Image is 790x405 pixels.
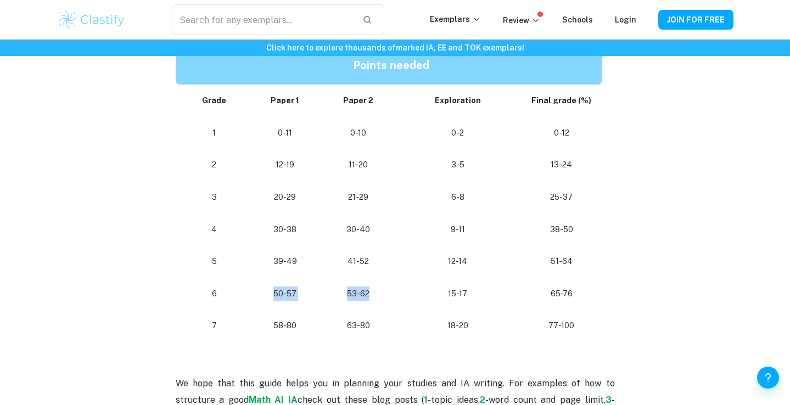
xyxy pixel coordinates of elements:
p: 63-80 [330,318,386,333]
p: 0-2 [404,126,512,140]
p: 38-50 [530,222,593,237]
p: 0-11 [257,126,313,140]
p: 3-5 [404,157,512,172]
a: Math AI IA [249,395,298,405]
p: 9-11 [404,222,512,237]
h6: Click here to explore thousands of marked IA, EE and TOK exemplars ! [2,42,788,54]
p: 41-52 [330,254,386,269]
p: 53-62 [330,286,386,301]
p: 21-29 [330,190,386,205]
p: 51-64 [530,254,593,269]
p: 11-20 [330,157,386,172]
p: 2 [189,157,240,172]
p: 30-38 [257,222,313,237]
p: 12-19 [257,157,313,172]
strong: - [612,395,615,405]
button: Help and Feedback [757,367,779,389]
a: Login [615,15,636,24]
p: 0-12 [530,126,593,140]
p: 6-8 [404,190,512,205]
p: 3 [189,190,240,205]
input: Search for any exemplars... [172,4,353,35]
strong: - [428,395,431,405]
strong: - [485,395,489,405]
p: 5 [189,254,240,269]
p: 15-17 [404,286,512,301]
button: JOIN FOR FREE [658,10,733,30]
p: 12-14 [404,254,512,269]
a: 3 [606,395,612,405]
p: 0-10 [330,126,386,140]
strong: Exploration [435,96,481,105]
p: 18-20 [404,318,512,333]
p: 25-37 [530,190,593,205]
p: 39-49 [257,254,313,269]
p: 20-29 [257,190,313,205]
a: Schools [562,15,593,24]
p: 6 [189,286,240,301]
p: 7 [189,318,240,333]
p: 30-40 [330,222,386,237]
strong: Grade [202,96,226,105]
p: 65-76 [530,286,593,301]
p: Review [503,14,540,26]
strong: Paper 1 [271,96,299,105]
a: 2 [480,395,485,405]
strong: Paper 2 [343,96,373,105]
a: 1 [424,395,428,405]
p: 50-57 [257,286,313,301]
p: Exemplars [430,13,481,25]
p: 13-24 [530,157,593,172]
img: Clastify logo [57,9,127,31]
p: 4 [189,222,240,237]
strong: Final grade (%) [531,96,591,105]
p: 1 [189,126,240,140]
strong: Points needed [353,59,429,72]
p: 77-100 [530,318,593,333]
p: 58-80 [257,318,313,333]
